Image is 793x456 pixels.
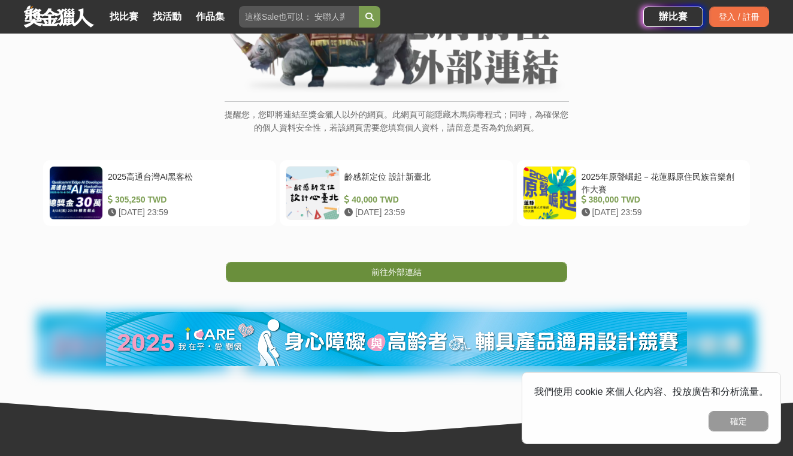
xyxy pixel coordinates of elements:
[709,411,768,431] button: 確定
[108,194,265,206] div: 305,250 TWD
[517,160,750,226] a: 2025年原聲崛起－花蓮縣原住民族音樂創作大賽 380,000 TWD [DATE] 23:59
[191,8,229,25] a: 作品集
[344,206,502,219] div: [DATE] 23:59
[106,312,687,366] img: 82ada7f3-464c-43f2-bb4a-5bc5a90ad784.jpg
[105,8,143,25] a: 找比賽
[534,386,768,397] span: 我們使用 cookie 來個人化內容、投放廣告和分析流量。
[148,8,186,25] a: 找活動
[108,171,265,194] div: 2025高通台灣AI黑客松
[108,206,265,219] div: [DATE] 23:59
[582,171,739,194] div: 2025年原聲崛起－花蓮縣原住民族音樂創作大賽
[280,160,513,226] a: 齡感新定位 設計新臺北 40,000 TWD [DATE] 23:59
[582,206,739,219] div: [DATE] 23:59
[225,108,569,147] p: 提醒您，您即將連結至獎金獵人以外的網頁。此網頁可能隱藏木馬病毒程式；同時，為確保您的個人資料安全性，若該網頁需要您填寫個人資料，請留意是否為釣魚網頁。
[344,171,502,194] div: 齡感新定位 設計新臺北
[643,7,703,27] a: 辦比賽
[226,262,567,282] a: 前往外部連結
[239,6,359,28] input: 這樣Sale也可以： 安聯人壽創意銷售法募集
[582,194,739,206] div: 380,000 TWD
[344,194,502,206] div: 40,000 TWD
[709,7,769,27] div: 登入 / 註冊
[43,160,276,226] a: 2025高通台灣AI黑客松 305,250 TWD [DATE] 23:59
[371,267,422,277] span: 前往外部連結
